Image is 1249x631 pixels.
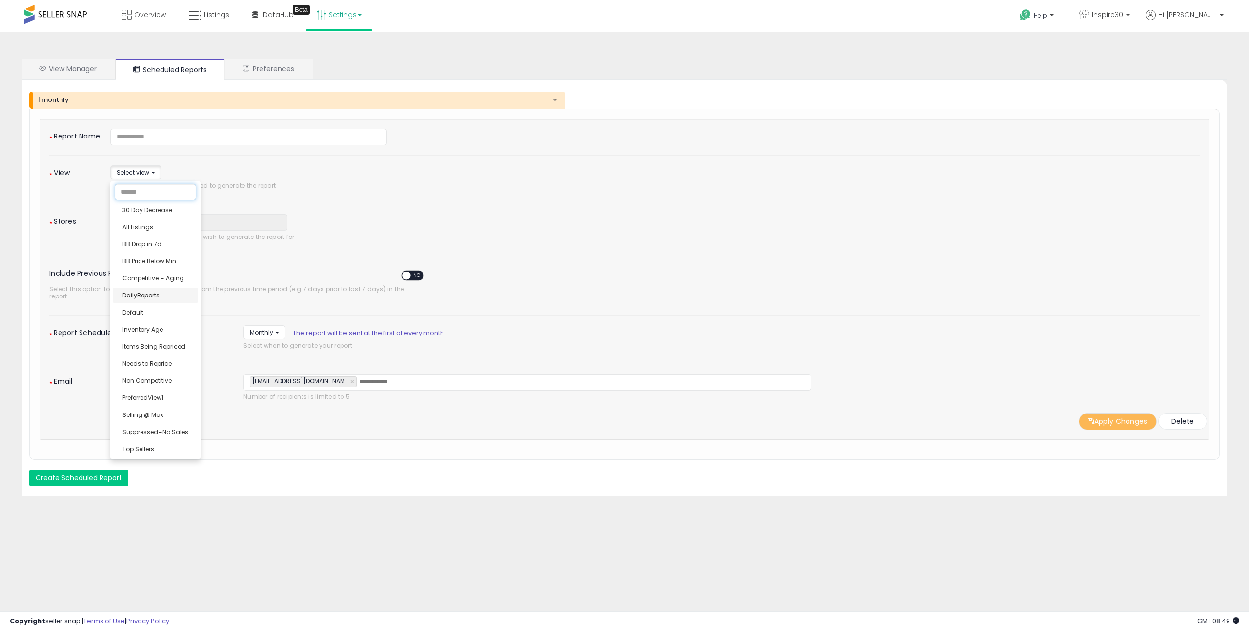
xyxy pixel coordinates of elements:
[42,325,236,335] label: Report Schedule
[243,325,285,339] button: Monthly
[110,233,671,240] span: Select one or more stores you wish to generate the report for
[22,59,114,79] a: View Manager
[117,168,149,177] span: Select view
[42,214,103,224] label: Stores
[122,274,184,282] span: Competitive = Aging
[263,10,294,20] span: DataHub
[122,411,163,419] span: Selling @ Max
[49,380,52,385] span: ★
[350,377,356,387] a: ×
[42,374,236,384] label: Email
[1079,413,1157,430] button: Apply Changes
[49,332,52,336] span: ★
[122,257,176,265] span: BB Price Below Min
[49,266,433,283] label: Include Previous Period
[243,65,250,72] i: User Preferences
[285,325,1082,338] span: The report will be sent at the first of every month
[134,10,166,20] span: Overview
[1158,413,1207,430] button: Delete
[122,359,172,368] span: Needs to Reprice
[122,428,188,436] span: Suppressed=No Sales
[116,59,224,80] a: Scheduled Reports
[38,97,558,103] h4: | monthly
[204,10,229,20] span: Listings
[122,394,163,402] span: PreferredView1
[42,129,103,139] label: Report Name
[110,182,775,189] span: Select the View that will be used to generate the report
[122,206,172,214] span: 30 Day Decrease
[122,376,172,385] span: Non Competitive
[39,65,46,72] i: View Manager
[1019,9,1031,21] i: Get Help
[243,393,811,400] span: Number of recipients is limited to 5
[1012,1,1064,32] a: Help
[410,271,424,279] span: NO
[293,5,310,15] div: Tooltip anchor
[1092,10,1123,20] span: Inspire30
[49,172,52,176] span: ★
[122,342,185,351] span: Items Being Repriced
[122,308,143,316] span: Default
[133,66,140,73] i: Scheduled Reports
[250,377,348,385] span: [EMAIL_ADDRESS][DOMAIN_NAME]
[122,240,161,248] span: BB Drop in 7d
[122,445,154,453] span: Top Sellers
[243,342,1200,349] span: Select when to generate your report
[49,135,52,139] span: ★
[49,285,423,300] span: Select this option to include columns with data from the previous time period (e.g 7 days prior t...
[1146,10,1224,32] a: Hi [PERSON_NAME]
[225,59,312,79] a: Preferences
[250,328,273,336] span: Monthly
[42,165,103,176] label: View
[49,220,52,225] span: ★
[122,325,163,334] span: Inventory Age
[122,291,160,299] span: DailyReports
[1034,11,1047,20] span: Help
[110,165,161,179] button: Select view
[1158,10,1217,20] span: Hi [PERSON_NAME]
[122,223,153,231] span: All Listings
[29,470,128,486] button: Create Scheduled Report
